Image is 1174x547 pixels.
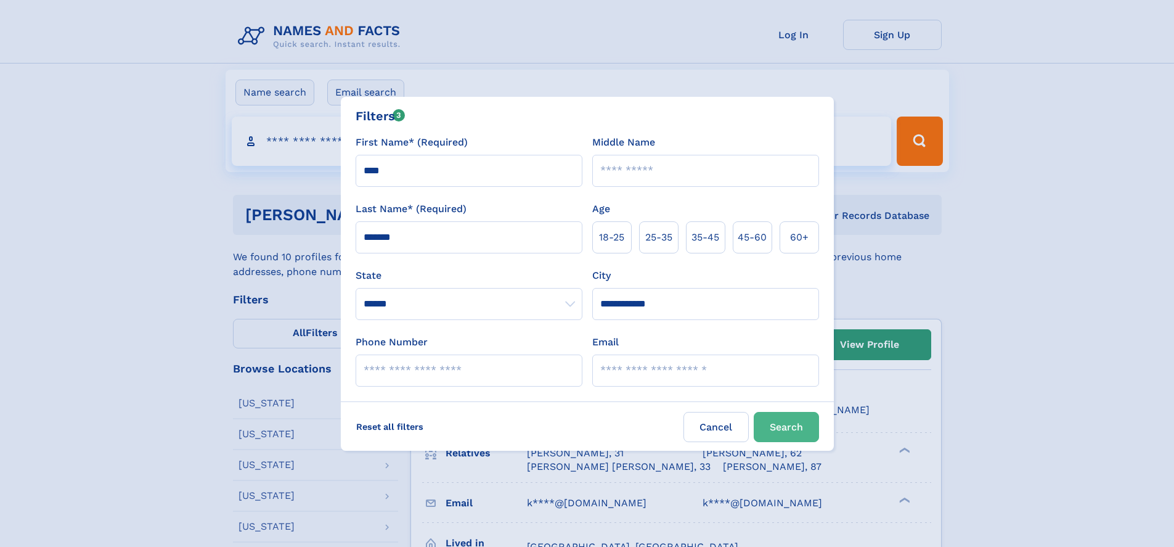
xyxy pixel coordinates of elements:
label: Email [592,335,619,350]
label: City [592,268,611,283]
label: Age [592,202,610,216]
label: Cancel [683,412,749,442]
span: 25‑35 [645,230,672,245]
label: Phone Number [356,335,428,350]
span: 45‑60 [738,230,767,245]
span: 35‑45 [691,230,719,245]
div: Filters [356,107,406,125]
label: Middle Name [592,135,655,150]
button: Search [754,412,819,442]
label: Last Name* (Required) [356,202,467,216]
label: First Name* (Required) [356,135,468,150]
label: State [356,268,582,283]
label: Reset all filters [348,412,431,442]
span: 18‑25 [599,230,624,245]
span: 60+ [790,230,809,245]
